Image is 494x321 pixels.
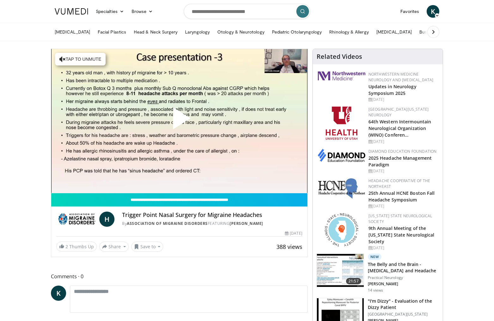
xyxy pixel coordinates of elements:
[368,83,417,96] a: Updates in Neurology Symposium 2025
[427,5,439,18] a: K
[181,26,213,38] a: Laryngology
[368,71,434,83] a: Northwestern Medicine Neurology and [MEDICAL_DATA]
[368,119,431,138] a: 64th Western Intermountain Neurological Organization (WINO) Conferen…
[373,26,416,38] a: [MEDICAL_DATA]
[56,212,97,227] img: Association of Migraine Disorders
[317,254,364,287] img: 2add182d-a459-4153-ba0b-c2307ce8b547.150x105_q85_crop-smart_upscale.jpg
[51,272,308,281] span: Comments 0
[368,203,438,209] div: [DATE]
[99,242,129,252] button: Share
[318,149,365,162] img: d0406666-9e5f-4b94-941b-f1257ac5ccaf.png.150x105_q85_autocrop_double_scale_upscale_version-0.2.png
[213,26,268,38] a: Otology & Neurotology
[368,275,439,280] p: Practical Neurology
[325,26,372,38] a: Rhinology & Allergy
[131,242,164,252] button: Save to
[128,5,157,18] a: Browse
[122,212,302,219] h4: Trigger Point Nasal Surgery for Migraine Headaches
[368,168,438,174] div: [DATE]
[368,190,435,203] a: 25th Annual HCNE Boston Fall Headache Symposium
[318,178,365,199] img: 6c52f715-17a6-4da1-9b6c-8aaf0ffc109f.jpg.150x105_q85_autocrop_double_scale_upscale_version-0.2.jpg
[122,90,236,152] button: Play Video
[368,155,432,168] a: 2025 Headache Management Paradigm
[368,245,438,251] div: [DATE]
[368,281,439,287] p: [PERSON_NAME]
[368,139,438,145] div: [DATE]
[127,221,208,226] a: Association of Migraine Disorders
[368,149,437,154] a: Diamond Education Foundation
[184,4,310,19] input: Search topics, interventions
[397,5,423,18] a: Favorites
[368,225,435,244] a: 9th Annual Meeting of the [US_STATE] State Neurological Society
[368,178,430,189] a: Headache Cooperative of the Northeast
[368,288,383,293] p: 14 views
[368,261,439,274] h3: The Belly and the Brain - [MEDICAL_DATA] and Headache
[55,53,106,65] button: Tap to unmute
[368,97,438,102] div: [DATE]
[368,213,432,224] a: [US_STATE] State Neurological Society
[318,71,365,80] img: 2a462fb6-9365-492a-ac79-3166a6f924d8.png.150x105_q85_autocrop_double_scale_upscale_version-0.2.jpg
[51,26,94,38] a: [MEDICAL_DATA]
[368,254,382,260] p: New
[122,221,302,226] div: By FEATURING
[92,5,128,18] a: Specialties
[317,254,439,293] a: 21:57 New The Belly and the Brain - [MEDICAL_DATA] and Headache Practical Neurology [PERSON_NAME]...
[317,53,362,60] h4: Related Videos
[268,26,326,38] a: Pediatric Otolaryngology
[51,286,66,301] a: K
[230,221,263,226] a: [PERSON_NAME]
[94,26,130,38] a: Facial Plastics
[130,26,181,38] a: Head & Neck Surgery
[51,49,307,193] video-js: Video Player
[65,244,68,250] span: 2
[55,8,88,15] img: VuMedi Logo
[346,278,361,284] span: 21:57
[326,107,357,140] img: f6362829-b0a3-407d-a044-59546adfd345.png.150x105_q85_autocrop_double_scale_upscale_version-0.2.png
[368,312,439,317] p: [GEOGRAPHIC_DATA][US_STATE]
[276,243,302,250] span: 388 views
[368,298,439,311] h3: "I'm Dizzy" - Evaluation of the Dizzy Patient
[285,231,302,236] div: [DATE]
[416,26,448,38] a: Business
[56,242,97,251] a: 2 Thumbs Up
[325,213,358,246] img: 71a8b48c-8850-4916-bbdd-e2f3ccf11ef9.png.150x105_q85_autocrop_double_scale_upscale_version-0.2.png
[99,212,114,227] a: H
[368,107,429,118] a: [GEOGRAPHIC_DATA][US_STATE] Neurology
